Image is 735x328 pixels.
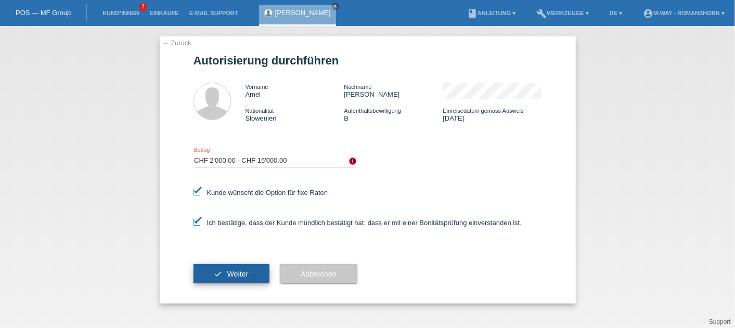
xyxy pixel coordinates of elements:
[16,9,71,17] a: POS — MF Group
[349,157,357,165] i: error
[227,270,248,278] span: Weiter
[301,270,337,278] span: Abbrechen
[443,107,541,122] div: [DATE]
[344,108,401,114] span: Aufenthaltsbewilligung
[194,54,542,67] h1: Autorisierung durchführen
[280,264,357,284] button: Abbrechen
[214,270,223,278] i: check
[246,107,344,122] div: Slowenien
[184,10,243,16] a: E-Mail Support
[709,318,731,325] a: Support
[246,84,268,90] span: Vorname
[194,264,269,284] button: check Weiter
[344,107,443,122] div: B
[246,108,274,114] span: Nationalität
[144,10,184,16] a: Einkäufe
[344,83,443,98] div: [PERSON_NAME]
[332,3,339,10] a: close
[139,3,147,11] span: 2
[536,8,547,19] i: build
[246,83,344,98] div: Amel
[194,219,522,227] label: Ich bestätige, dass der Kunde mündlich bestätigt hat, dass er mit einer Bonitätsprüfung einversta...
[344,84,371,90] span: Nachname
[333,4,338,9] i: close
[604,10,627,16] a: DE ▾
[531,10,594,16] a: buildWerkzeuge ▾
[97,10,144,16] a: Kund*innen
[462,10,521,16] a: bookAnleitung ▾
[275,9,331,17] a: [PERSON_NAME]
[443,108,523,114] span: Einreisedatum gemäss Ausweis
[194,189,328,196] label: Kunde wünscht die Option für fixe Raten
[643,8,653,19] i: account_circle
[467,8,478,19] i: book
[162,39,191,47] a: ← Zurück
[638,10,730,16] a: account_circlem-way - Romanshorn ▾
